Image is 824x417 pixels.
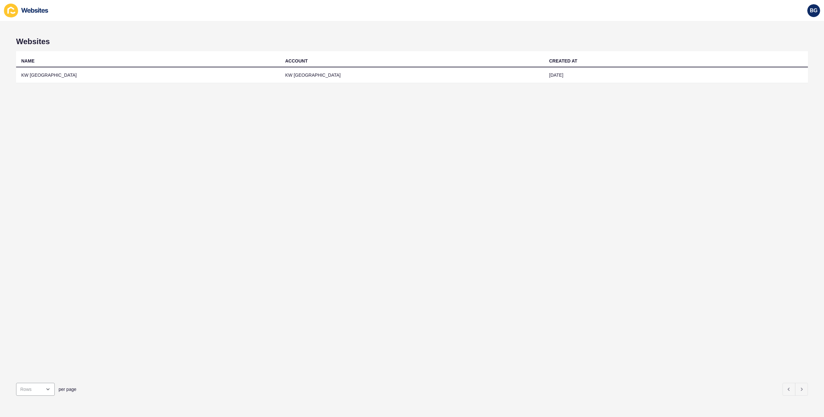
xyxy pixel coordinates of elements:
span: BG [810,7,818,14]
div: NAME [21,58,34,64]
td: [DATE] [544,67,808,83]
div: CREATED AT [549,58,577,64]
h1: Websites [16,37,808,46]
div: ACCOUNT [285,58,308,64]
div: open menu [16,383,55,396]
td: KW [GEOGRAPHIC_DATA] [16,67,280,83]
span: per page [59,386,76,393]
td: KW [GEOGRAPHIC_DATA] [280,67,544,83]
